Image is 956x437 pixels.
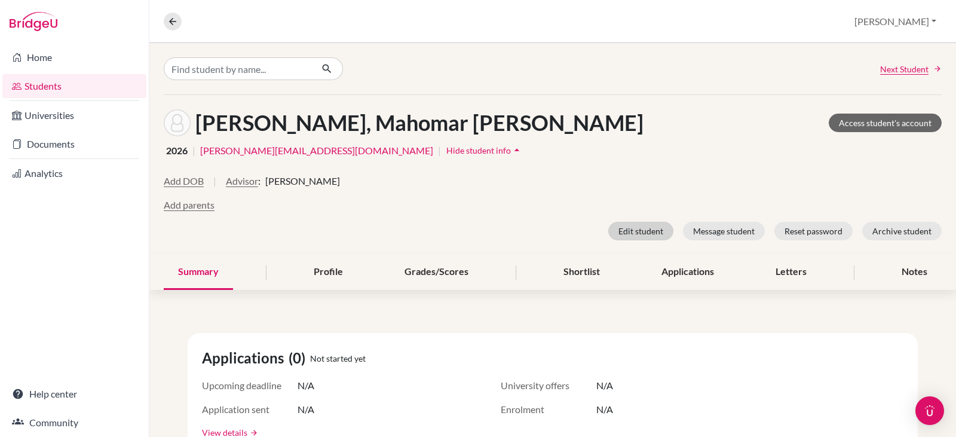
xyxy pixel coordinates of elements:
span: Hide student info [446,145,511,155]
div: Letters [761,255,821,290]
input: Find student by name... [164,57,312,80]
span: (0) [289,347,310,369]
i: arrow_drop_up [511,144,523,156]
span: Not started yet [310,352,366,365]
button: Message student [683,222,765,240]
a: Universities [2,103,146,127]
a: Access student's account [829,114,942,132]
span: University offers [501,378,596,393]
div: Summary [164,255,233,290]
button: Hide student infoarrow_drop_up [446,141,523,160]
span: 2026 [166,143,188,158]
div: Open Intercom Messenger [915,396,944,425]
a: Home [2,45,146,69]
a: arrow_forward [247,429,258,437]
div: Shortlist [549,255,614,290]
img: Mahomar Handal Jacobo's avatar [164,109,191,136]
a: Analytics [2,161,146,185]
a: Students [2,74,146,98]
button: Archive student [862,222,942,240]
span: : [258,174,261,188]
span: Enrolment [501,402,596,417]
button: [PERSON_NAME] [849,10,942,33]
button: Advisor [226,174,258,188]
a: Help center [2,382,146,406]
div: Notes [887,255,942,290]
span: | [192,143,195,158]
span: | [438,143,441,158]
button: Add DOB [164,174,204,188]
span: Applications [202,347,289,369]
span: Next Student [880,63,929,75]
span: N/A [298,378,314,393]
a: Next Student [880,63,942,75]
span: | [213,174,216,198]
button: Reset password [774,222,853,240]
span: Application sent [202,402,298,417]
div: Grades/Scores [390,255,483,290]
h1: [PERSON_NAME], Mahomar [PERSON_NAME] [195,110,644,136]
span: N/A [596,402,613,417]
img: Bridge-U [10,12,57,31]
span: Upcoming deadline [202,378,298,393]
button: Edit student [608,222,673,240]
a: Community [2,411,146,435]
a: Documents [2,132,146,156]
span: [PERSON_NAME] [265,174,340,188]
div: Profile [299,255,357,290]
span: N/A [298,402,314,417]
span: N/A [596,378,613,393]
a: [PERSON_NAME][EMAIL_ADDRESS][DOMAIN_NAME] [200,143,433,158]
div: Applications [647,255,728,290]
button: Add parents [164,198,215,212]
